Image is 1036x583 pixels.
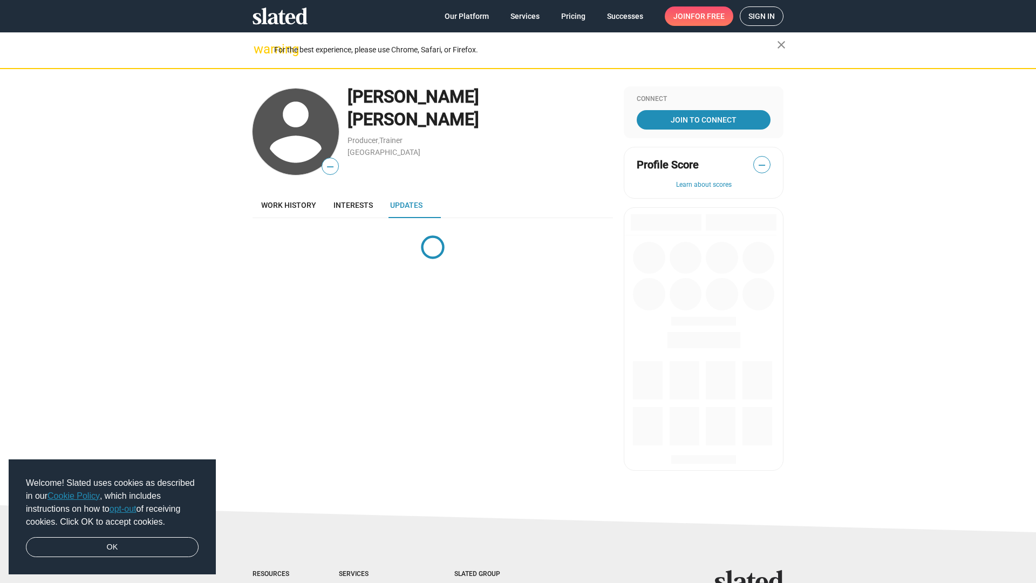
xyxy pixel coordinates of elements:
span: Join [673,6,725,26]
span: Our Platform [445,6,489,26]
mat-icon: close [775,38,788,51]
span: Successes [607,6,643,26]
a: [GEOGRAPHIC_DATA] [347,148,420,157]
div: Slated Group [454,570,528,579]
div: For the best experience, please use Chrome, Safari, or Firefox. [274,43,777,57]
span: Join To Connect [639,110,768,130]
a: Our Platform [436,6,497,26]
span: Sign in [748,7,775,25]
span: — [322,160,338,174]
a: Trainer [379,136,403,145]
a: Updates [381,192,431,218]
a: Successes [598,6,652,26]
a: Producer [347,136,378,145]
span: Work history [261,201,316,209]
span: for free [691,6,725,26]
a: opt-out [110,504,137,513]
mat-icon: warning [254,43,267,56]
span: Welcome! Slated uses cookies as described in our , which includes instructions on how to of recei... [26,477,199,528]
span: Services [510,6,540,26]
div: cookieconsent [9,459,216,575]
a: Interests [325,192,381,218]
span: Updates [390,201,422,209]
a: Sign in [740,6,783,26]
span: , [378,138,379,144]
button: Learn about scores [637,181,771,189]
span: Profile Score [637,158,699,172]
div: Services [339,570,411,579]
span: Interests [333,201,373,209]
a: Work history [253,192,325,218]
a: dismiss cookie message [26,537,199,558]
a: Join To Connect [637,110,771,130]
div: Connect [637,95,771,104]
span: Pricing [561,6,585,26]
div: Resources [253,570,296,579]
a: Pricing [553,6,594,26]
a: Services [502,6,548,26]
a: Joinfor free [665,6,733,26]
div: [PERSON_NAME] [PERSON_NAME] [347,85,613,131]
span: — [754,158,770,172]
a: Cookie Policy [47,491,100,500]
